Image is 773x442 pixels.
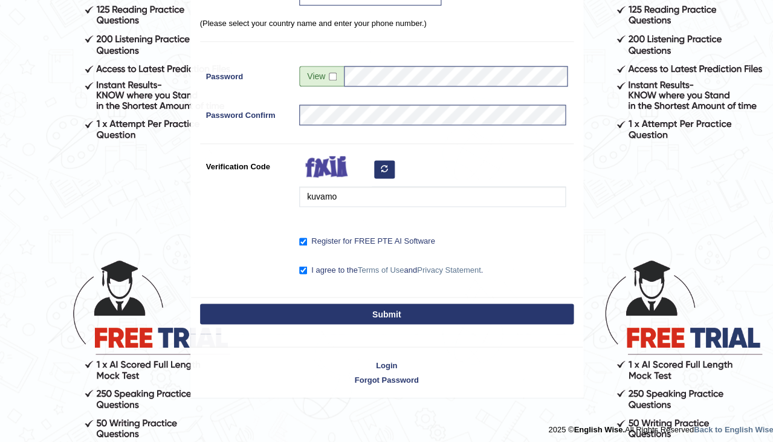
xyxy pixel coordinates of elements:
[548,417,773,435] div: 2025 © All Rights Reserved
[299,264,483,276] label: I agree to the and .
[191,374,583,385] a: Forgot Password
[200,66,294,82] label: Password
[694,424,773,434] a: Back to English Wise
[329,73,337,80] input: Show/Hide Password
[200,105,294,121] label: Password Confirm
[358,265,404,274] a: Terms of Use
[200,156,294,172] label: Verification Code
[191,359,583,371] a: Login
[200,304,574,324] button: Submit
[200,18,574,29] p: (Please select your country name and enter your phone number.)
[299,266,307,274] input: I agree to theTerms of UseandPrivacy Statement.
[574,424,624,434] strong: English Wise.
[417,265,481,274] a: Privacy Statement
[299,235,435,247] label: Register for FREE PTE AI Software
[299,238,307,245] input: Register for FREE PTE AI Software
